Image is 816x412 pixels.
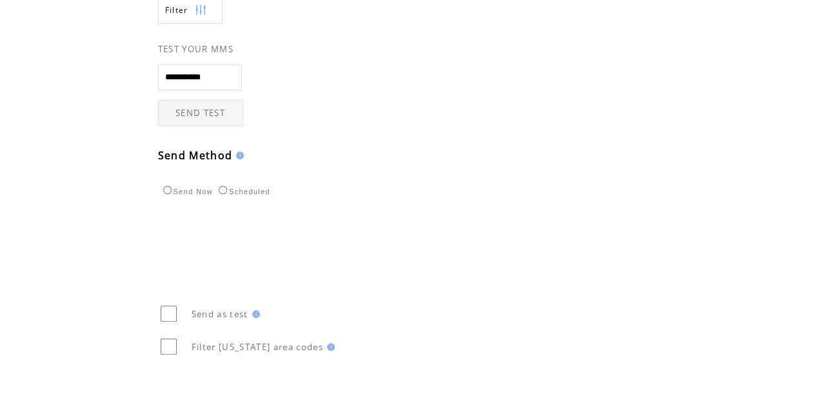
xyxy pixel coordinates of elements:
span: Send as test [192,308,248,320]
img: help.gif [248,310,260,318]
label: Scheduled [215,188,270,195]
span: Send Method [158,148,233,162]
span: Show filters [165,5,188,15]
label: Send Now [160,188,213,195]
input: Send Now [163,186,172,194]
img: help.gif [323,343,335,351]
span: Filter [US_STATE] area codes [192,341,323,353]
span: TEST YOUR MMS [158,43,234,55]
a: SEND TEST [158,100,243,126]
input: Scheduled [219,186,227,194]
img: help.gif [232,152,244,159]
